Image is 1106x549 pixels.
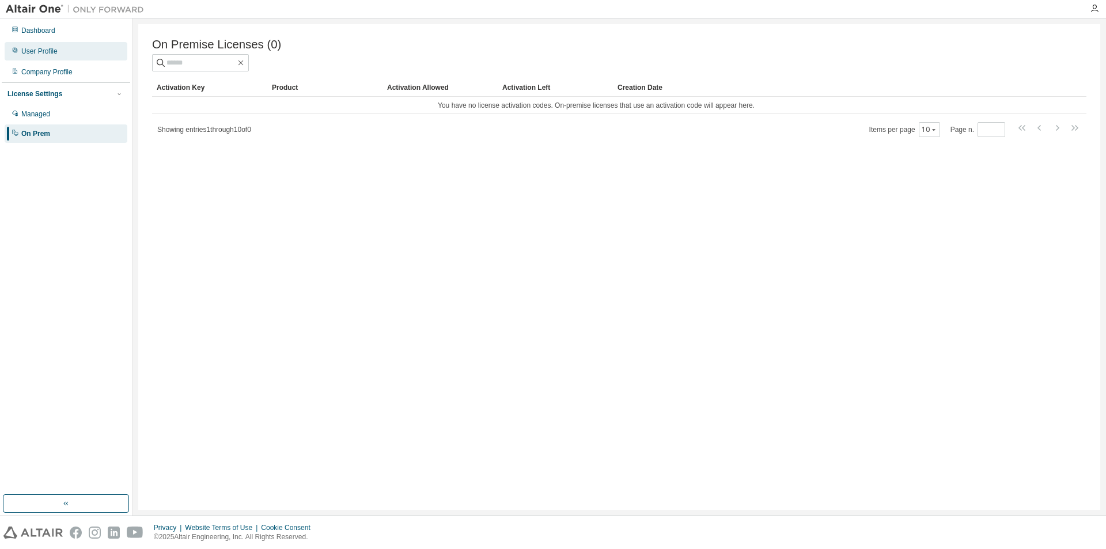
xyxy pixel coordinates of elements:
img: facebook.svg [70,527,82,539]
div: Company Profile [21,67,73,77]
div: On Prem [21,129,50,138]
span: Items per page [869,122,940,137]
div: Managed [21,109,50,119]
div: Dashboard [21,26,55,35]
img: instagram.svg [89,527,101,539]
div: Activation Allowed [387,78,493,97]
div: Privacy [154,523,185,532]
span: Showing entries 1 through 10 of 0 [157,126,251,134]
img: Altair One [6,3,150,15]
button: 10 [922,125,937,134]
div: Product [272,78,378,97]
div: Activation Key [157,78,263,97]
div: Website Terms of Use [185,523,261,532]
div: Creation Date [618,78,1036,97]
td: You have no license activation codes. On-premise licenses that use an activation code will appear... [152,97,1040,114]
div: License Settings [7,89,62,99]
img: altair_logo.svg [3,527,63,539]
span: On Premise Licenses (0) [152,38,281,51]
div: Cookie Consent [261,523,317,532]
img: youtube.svg [127,527,143,539]
p: © 2025 Altair Engineering, Inc. All Rights Reserved. [154,532,317,542]
div: User Profile [21,47,58,56]
span: Page n. [950,122,1005,137]
div: Activation Left [502,78,608,97]
img: linkedin.svg [108,527,120,539]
